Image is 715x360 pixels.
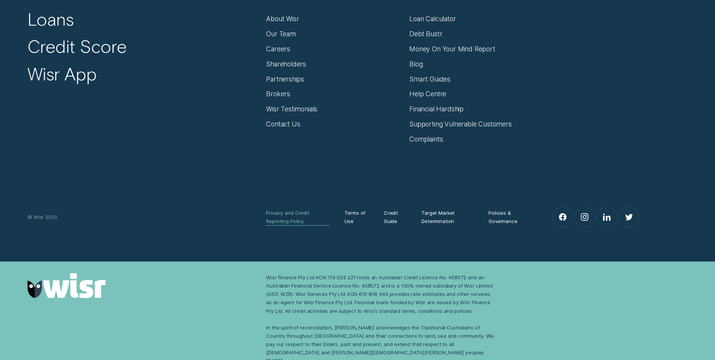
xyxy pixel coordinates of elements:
[28,35,127,57] a: Credit Score
[266,105,317,113] a: Wisr Testimonials
[344,209,369,225] a: Terms of Use
[409,135,443,143] a: Complaints
[409,60,423,68] a: Blog
[409,75,450,83] a: Smart Guides
[409,15,456,23] a: Loan Calculator
[266,15,299,23] a: About Wisr
[266,90,290,98] a: Brokers
[384,209,406,225] a: Credit Guide
[409,45,495,53] a: Money On Your Mind Report
[266,45,290,53] a: Careers
[597,207,617,227] a: LinkedIn
[28,8,73,30] a: Loans
[575,207,595,227] a: Instagram
[28,273,106,298] img: Wisr
[553,207,573,227] a: Facebook
[266,30,296,38] a: Our Team
[409,120,512,128] a: Supporting Vulnerable Customers
[421,209,473,225] a: Target Market Determination
[409,30,442,38] a: Debt Bustr
[266,209,329,225] a: Privacy and Credit Reporting Policy
[266,60,306,68] a: Shareholders
[409,105,464,113] a: Financial Hardship
[266,75,304,83] a: Partnerships
[266,120,300,128] a: Contact Us
[409,90,446,98] a: Help Centre
[23,213,262,221] div: © Wisr 2025
[488,209,529,225] a: Policies & Governance
[28,63,97,85] a: Wisr App
[619,207,639,227] a: Twitter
